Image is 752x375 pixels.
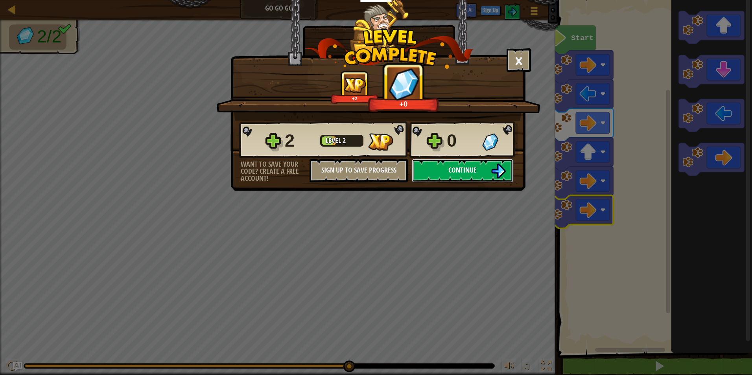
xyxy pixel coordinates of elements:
img: XP Gained [368,133,393,151]
div: Want to save your code? Create a free account! [241,161,310,182]
button: × [507,48,531,72]
button: Sign Up to Save Progress [310,159,408,182]
img: level_complete.png [305,29,474,69]
div: +0 [370,99,437,108]
div: +2 [332,96,377,101]
img: Continue [491,164,506,178]
div: 2 [285,128,315,153]
img: Gems Gained [482,133,498,151]
span: 2 [343,136,346,145]
span: Level [326,136,343,145]
img: Gems Gained [388,67,419,100]
div: 0 [447,128,477,153]
span: Continue [448,165,477,175]
button: Continue [412,159,513,182]
img: XP Gained [342,76,368,94]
